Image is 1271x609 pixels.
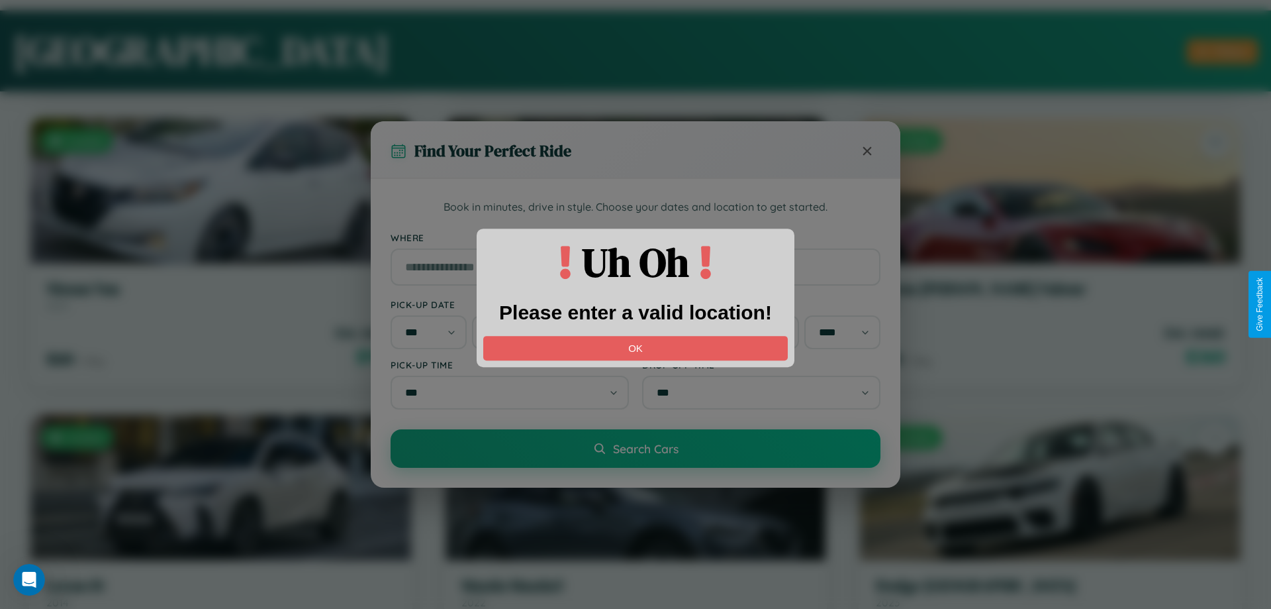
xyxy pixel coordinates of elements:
label: Where [391,232,880,243]
p: Book in minutes, drive in style. Choose your dates and location to get started. [391,199,880,216]
label: Drop-off Date [642,299,880,310]
span: Search Cars [613,441,679,456]
label: Pick-up Time [391,359,629,370]
label: Drop-off Time [642,359,880,370]
h3: Find Your Perfect Ride [414,140,571,162]
label: Pick-up Date [391,299,629,310]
